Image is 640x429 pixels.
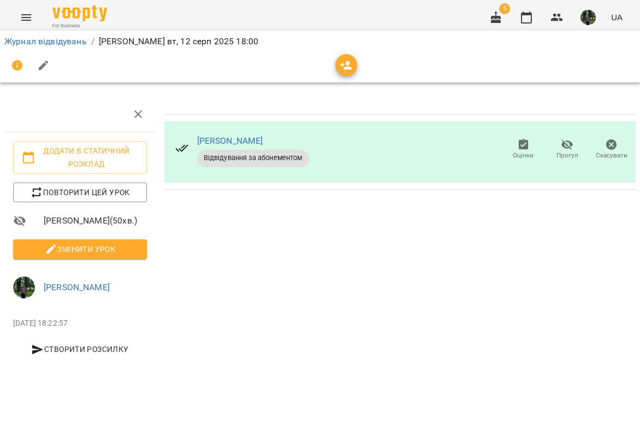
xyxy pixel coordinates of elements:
span: [PERSON_NAME] ( 50 хв. ) [44,214,147,227]
span: 5 [499,3,510,14]
nav: breadcrumb [4,35,636,48]
li: / [91,35,94,48]
span: Додати в статичний розклад [22,144,138,171]
span: Створити розсилку [17,343,143,356]
button: Повторити цей урок [13,183,147,202]
span: Оцінки [513,151,534,160]
span: Повторити цей урок [22,186,138,199]
button: Скасувати [589,134,633,165]
img: 295700936d15feefccb57b2eaa6bd343.jpg [580,10,596,25]
a: [PERSON_NAME] [197,136,263,146]
p: [PERSON_NAME] вт, 12 серп 2025 18:00 [99,35,258,48]
a: [PERSON_NAME] [44,282,110,292]
button: UA [607,7,627,27]
img: 295700936d15feefccb57b2eaa6bd343.jpg [13,277,35,298]
button: Оцінки [501,134,546,165]
p: [DATE] 18:22:57 [13,318,147,329]
button: Змінити урок [13,239,147,259]
span: Прогул [556,151,578,160]
img: Voopty Logo [52,5,107,21]
button: Menu [13,4,39,31]
button: Прогул [546,134,590,165]
span: For Business [52,22,107,30]
a: Журнал відвідувань [4,36,87,46]
span: Змінити урок [22,243,138,256]
span: UA [611,11,623,23]
span: Скасувати [596,151,627,160]
span: Відвідування за абонементом [197,153,309,163]
button: Додати в статичний розклад [13,141,147,174]
button: Створити розсилку [13,339,147,359]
